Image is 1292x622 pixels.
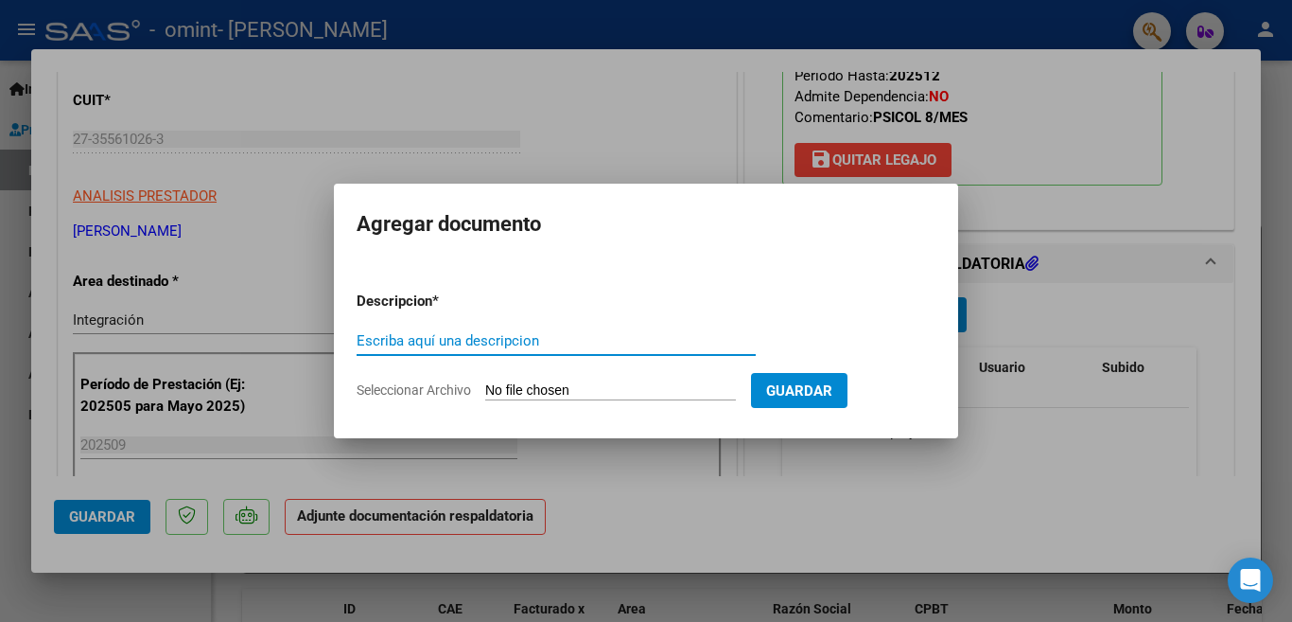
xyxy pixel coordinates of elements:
span: Seleccionar Archivo [357,382,471,398]
button: Guardar [751,373,847,408]
div: Open Intercom Messenger [1228,558,1273,603]
p: Descripcion [357,291,531,312]
span: Guardar [766,382,832,400]
h2: Agregar documento [357,206,935,242]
